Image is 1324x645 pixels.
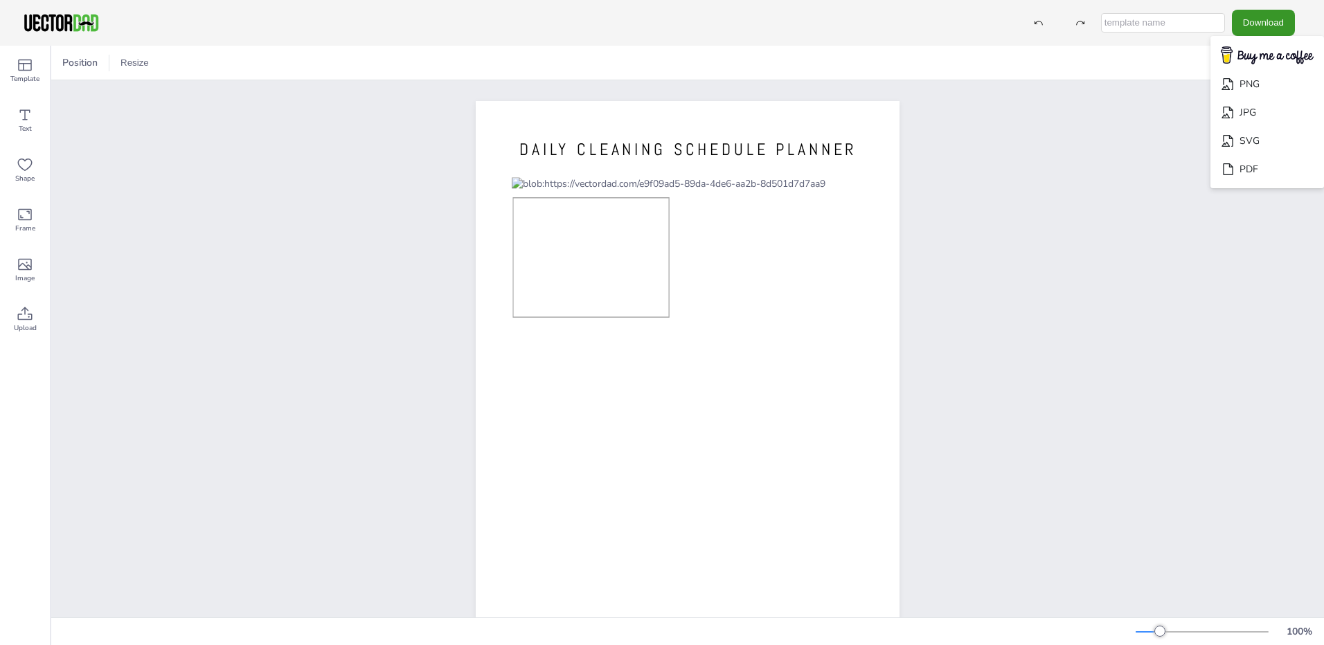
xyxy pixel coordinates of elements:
[1282,625,1316,638] div: 100 %
[1210,36,1324,189] ul: Download
[19,123,32,134] span: Text
[1210,70,1324,98] li: PNG
[15,273,35,284] span: Image
[10,73,39,84] span: Template
[15,223,35,234] span: Frame
[1232,10,1295,35] button: Download
[14,322,37,334] span: Upload
[1210,98,1324,127] li: JPG
[1101,13,1225,33] input: template name
[1210,127,1324,155] li: SVG
[15,173,35,184] span: Shape
[519,138,857,160] span: DAILY CLEANING SCHEDULE PLANNER
[22,12,100,33] img: VectorDad-1.png
[1210,155,1324,183] li: PDF
[1212,42,1323,69] img: buymecoffee.png
[60,56,100,69] span: Position
[115,52,154,74] button: Resize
